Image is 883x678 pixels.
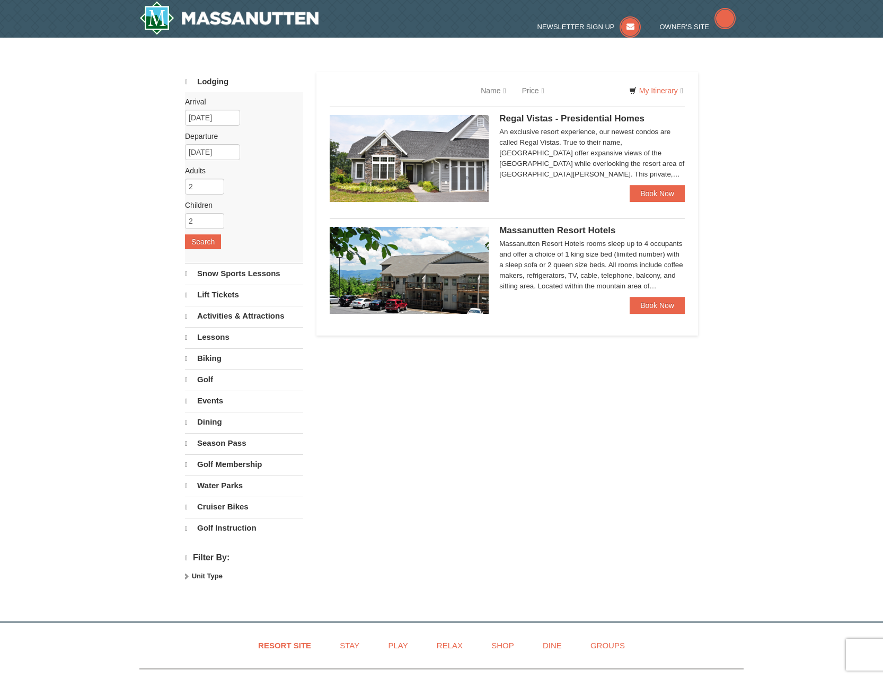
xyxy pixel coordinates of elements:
[185,518,303,538] a: Golf Instruction
[375,633,421,657] a: Play
[499,113,644,124] span: Regal Vistas - Presidential Homes
[185,96,295,107] label: Arrival
[185,369,303,390] a: Golf
[499,127,685,180] div: An exclusive resort experience, our newest condos are called Regal Vistas. True to their name, [G...
[185,348,303,368] a: Biking
[660,23,710,31] span: Owner's Site
[330,115,489,202] img: 19218991-1-902409a9.jpg
[185,327,303,347] a: Lessons
[537,23,615,31] span: Newsletter Sign Up
[185,285,303,305] a: Lift Tickets
[139,1,319,35] img: Massanutten Resort Logo
[185,553,303,563] h4: Filter By:
[185,497,303,517] a: Cruiser Bikes
[139,1,319,35] a: Massanutten Resort
[499,225,615,235] span: Massanutten Resort Hotels
[245,633,324,657] a: Resort Site
[478,633,527,657] a: Shop
[185,131,295,142] label: Departure
[185,476,303,496] a: Water Parks
[537,23,641,31] a: Newsletter Sign Up
[423,633,476,657] a: Relax
[185,412,303,432] a: Dining
[660,23,736,31] a: Owner's Site
[185,234,221,249] button: Search
[630,297,685,314] a: Book Now
[185,200,295,210] label: Children
[192,572,223,580] strong: Unit Type
[622,83,690,99] a: My Itinerary
[330,227,489,314] img: 19219026-1-e3b4ac8e.jpg
[326,633,373,657] a: Stay
[185,306,303,326] a: Activities & Attractions
[185,454,303,474] a: Golf Membership
[473,80,514,101] a: Name
[185,72,303,92] a: Lodging
[514,80,552,101] a: Price
[577,633,638,657] a: Groups
[185,433,303,453] a: Season Pass
[529,633,575,657] a: Dine
[185,263,303,284] a: Snow Sports Lessons
[630,185,685,202] a: Book Now
[185,165,295,176] label: Adults
[185,391,303,411] a: Events
[499,239,685,292] div: Massanutten Resort Hotels rooms sleep up to 4 occupants and offer a choice of 1 king size bed (li...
